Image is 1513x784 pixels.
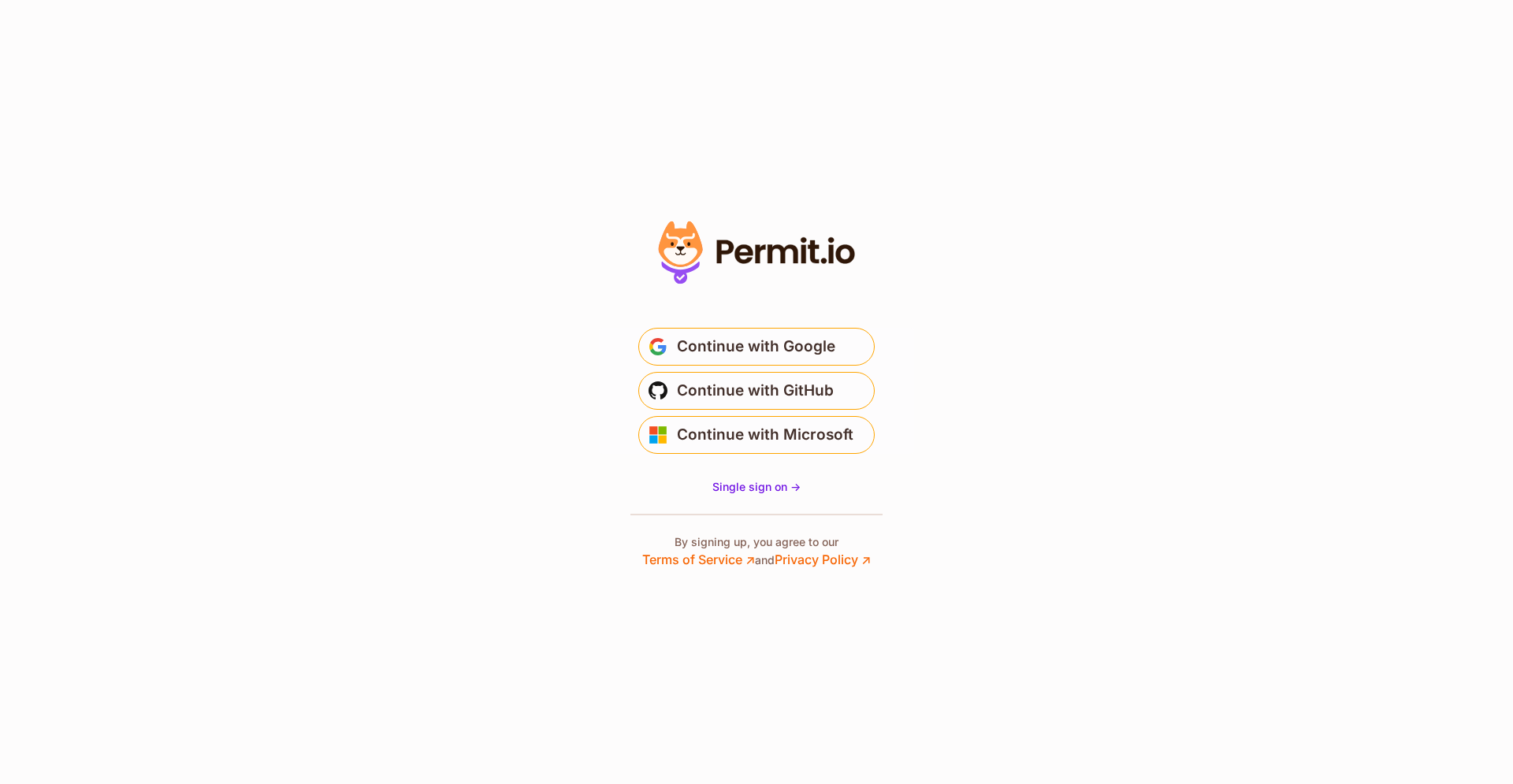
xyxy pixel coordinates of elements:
span: Continue with Google [677,334,835,359]
a: Single sign on -> [712,479,801,495]
p: By signing up, you agree to our and [642,534,871,569]
button: Continue with GitHub [638,372,875,410]
span: Continue with Microsoft [677,422,853,448]
button: Continue with Google [638,328,875,366]
a: Terms of Service ↗ [642,552,755,567]
span: Continue with GitHub [677,378,834,403]
button: Continue with Microsoft [638,416,875,454]
a: Privacy Policy ↗ [775,552,871,567]
span: Single sign on -> [712,480,801,493]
